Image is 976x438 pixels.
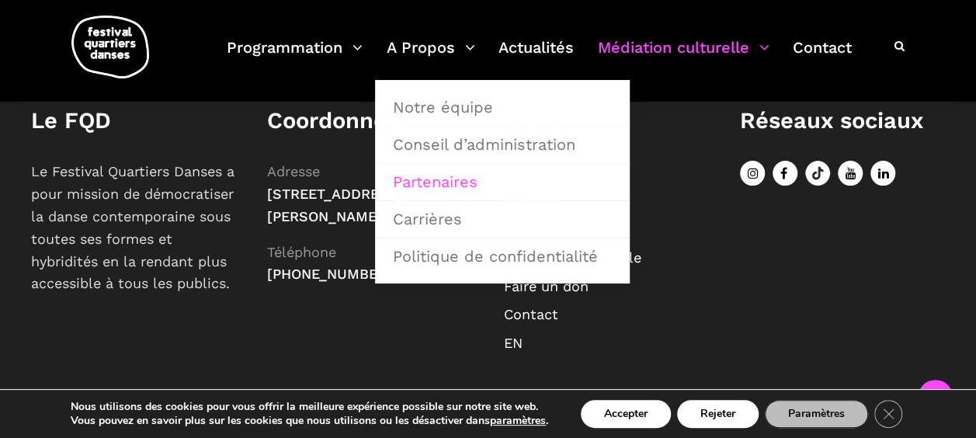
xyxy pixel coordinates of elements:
[384,89,621,125] a: Notre équipe
[384,164,621,200] a: Partenaires
[504,335,523,351] a: EN
[31,107,236,134] h1: Le FQD
[267,186,403,224] span: [STREET_ADDRESS][PERSON_NAME]
[793,34,852,80] a: Contact
[267,244,336,260] span: Téléphone
[490,414,546,428] button: paramètres
[384,201,621,237] a: Carrières
[504,306,558,322] a: Contact
[267,107,472,134] h1: Coordonnées
[267,266,392,282] span: [PHONE_NUMBER]
[71,414,548,428] p: Vous pouvez en savoir plus sur les cookies que nous utilisons ou les désactiver dans .
[581,400,671,428] button: Accepter
[677,400,759,428] button: Rejeter
[740,107,945,134] h1: Réseaux sociaux
[765,400,868,428] button: Paramètres
[874,400,902,428] button: Close GDPR Cookie Banner
[387,34,475,80] a: A Propos
[384,238,621,274] a: Politique de confidentialité
[267,163,320,179] span: Adresse
[71,400,548,414] p: Nous utilisons des cookies pour vous offrir la meilleure expérience possible sur notre site web.
[71,16,149,78] img: logo-fqd-med
[31,161,236,295] p: Le Festival Quartiers Danses a pour mission de démocratiser la danse contemporaine sous toutes se...
[598,34,769,80] a: Médiation culturelle
[384,127,621,162] a: Conseil d’administration
[504,278,589,294] a: Faire un don
[498,34,574,80] a: Actualités
[227,34,363,80] a: Programmation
